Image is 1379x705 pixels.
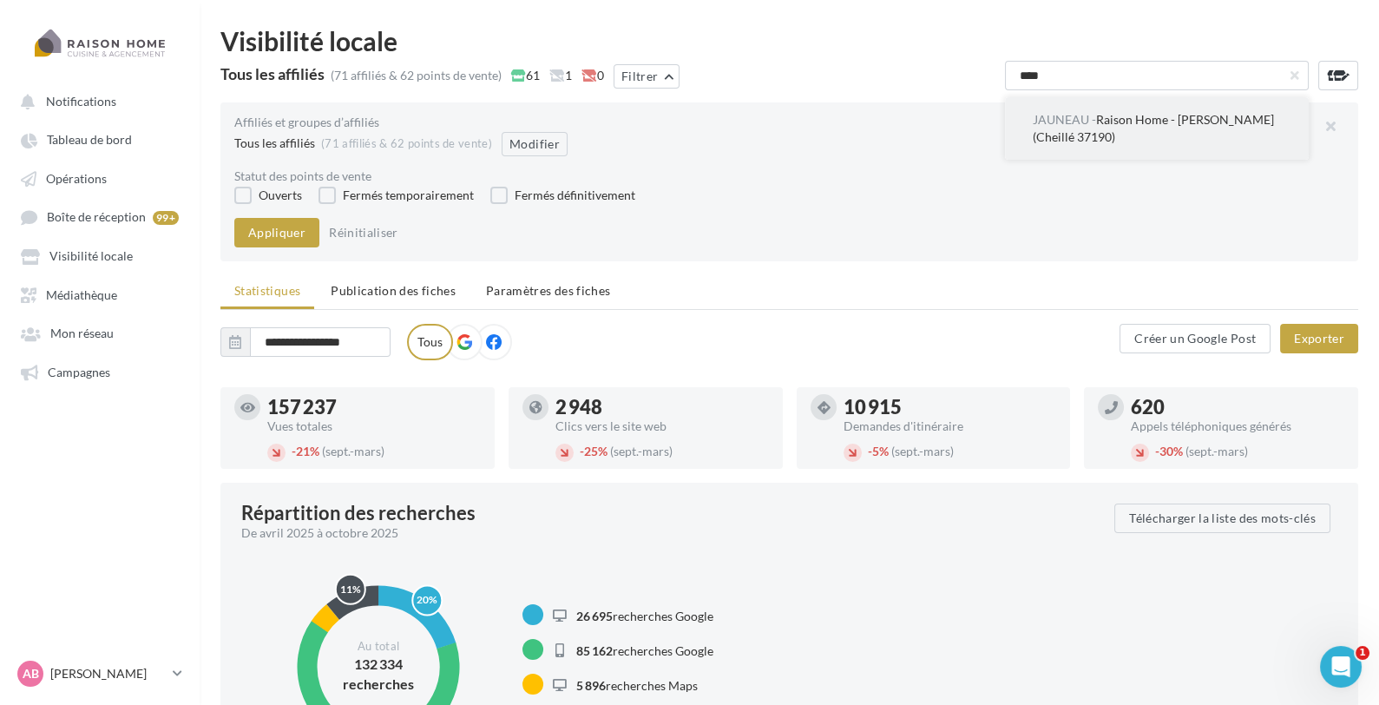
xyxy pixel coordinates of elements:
[1131,398,1344,417] div: 620
[10,356,189,387] a: Campagnes
[46,287,117,302] span: Médiathèque
[502,132,568,156] button: Modifier
[555,420,769,432] div: Clics vers le site web
[49,249,133,264] span: Visibilité locale
[580,444,607,458] span: 25%
[50,326,114,341] span: Mon réseau
[220,28,1358,54] div: Visibilité locale
[1005,97,1309,160] button: JAUNEAU -Raison Home - [PERSON_NAME] (Cheillé 37190)
[576,677,698,692] span: recherches Maps
[490,187,635,204] label: Fermés définitivement
[1033,112,1274,144] span: Raison Home - [PERSON_NAME] (Cheillé 37190)
[234,218,319,247] button: Appliquer
[241,504,476,523] div: Répartition des recherches
[23,665,39,682] span: AB
[47,133,132,148] span: Tableau de bord
[576,642,613,657] span: 85 162
[47,210,146,225] span: Boîte de réception
[10,162,189,194] a: Opérations
[322,444,384,458] span: (sept.-mars)
[331,67,502,84] div: (71 affiliés & 62 points de vente)
[241,524,1100,542] div: De avril 2025 à octobre 2025
[46,94,116,109] span: Notifications
[234,170,1344,182] label: Statut des points de vente
[1033,112,1096,127] span: JAUNEAU -
[10,201,189,233] a: Boîte de réception 99+
[10,279,189,310] a: Médiathèque
[581,67,604,84] span: 0
[549,67,572,84] span: 1
[318,187,474,204] label: Fermés temporairement
[10,85,182,116] button: Notifications
[322,222,405,243] button: Réinitialiser
[1131,420,1344,432] div: Appels téléphoniques générés
[1320,646,1362,688] iframe: Intercom live chat
[267,420,481,432] div: Vues totales
[576,608,713,623] span: recherches Google
[614,64,680,89] button: Filtrer
[48,365,110,379] span: Campagnes
[1155,444,1159,458] span: -
[580,444,584,458] span: -
[1120,324,1271,353] button: Créer un Google Post
[50,665,166,682] p: [PERSON_NAME]
[153,211,179,225] div: 99+
[292,444,296,458] span: -
[576,677,606,692] span: 5 896
[234,187,302,204] label: Ouverts
[1280,324,1358,353] button: Exporter
[1356,646,1369,660] span: 1
[1185,444,1248,458] span: (sept.-mars)
[321,136,492,152] div: (71 affiliés & 62 points de vente)
[576,608,613,623] span: 26 695
[14,657,186,690] a: AB [PERSON_NAME]
[407,324,453,360] label: Tous
[576,642,713,657] span: recherches Google
[10,240,189,271] a: Visibilité locale
[868,444,872,458] span: -
[844,420,1057,432] div: Demandes d'itinéraire
[292,444,319,458] span: 21%
[1155,444,1183,458] span: 30%
[610,444,673,458] span: (sept.-mars)
[46,171,107,186] span: Opérations
[868,444,889,458] span: 5%
[1114,504,1330,533] button: Télécharger la liste des mots-clés
[10,317,189,348] a: Mon réseau
[486,283,610,298] span: Paramètres des fiches
[555,398,769,417] div: 2 948
[511,67,540,84] span: 61
[267,398,481,417] div: 157 237
[331,283,456,298] span: Publication des fiches
[10,123,189,155] a: Tableau de bord
[234,135,315,152] div: Tous les affiliés
[844,398,1057,417] div: 10 915
[891,444,954,458] span: (sept.-mars)
[220,66,325,82] div: Tous les affiliés
[234,116,1344,128] div: Affiliés et groupes d’affiliés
